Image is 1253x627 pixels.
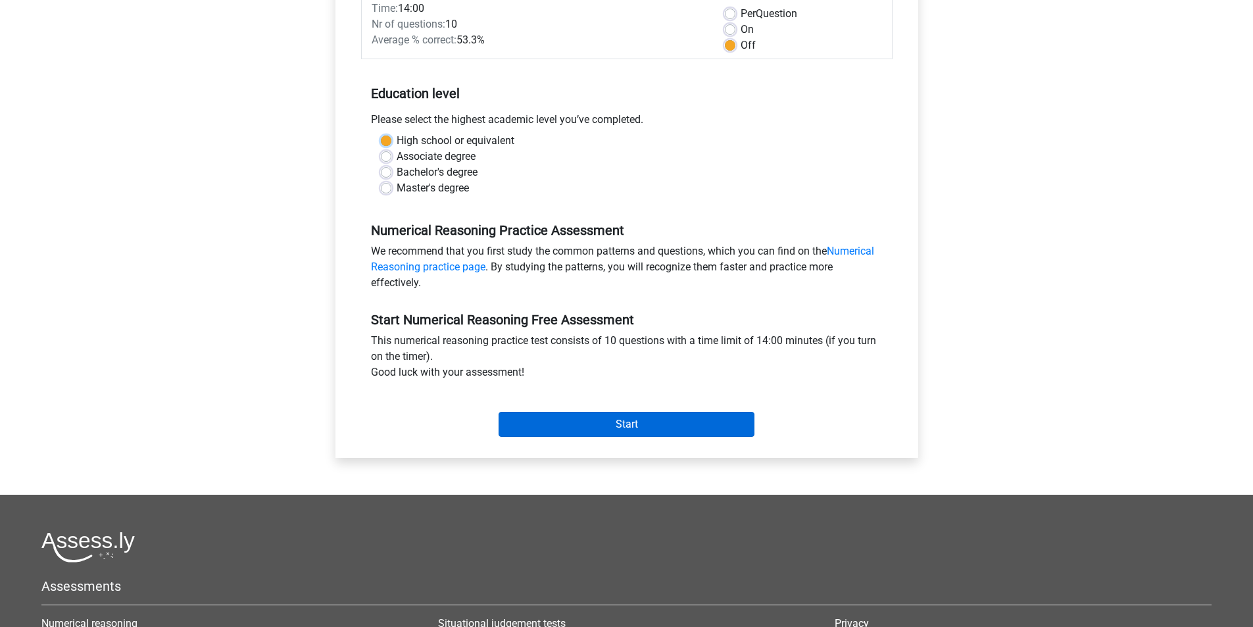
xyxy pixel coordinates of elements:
span: Nr of questions: [372,18,445,30]
input: Start [499,412,754,437]
span: Time: [372,2,398,14]
label: On [741,22,754,38]
label: Question [741,6,797,22]
img: Assessly logo [41,532,135,563]
label: Bachelor's degree [397,164,478,180]
div: This numerical reasoning practice test consists of 10 questions with a time limit of 14:00 minute... [361,333,893,386]
div: 14:00 [362,1,715,16]
h5: Numerical Reasoning Practice Assessment [371,222,883,238]
div: 10 [362,16,715,32]
label: Associate degree [397,149,476,164]
h5: Assessments [41,578,1212,594]
label: Off [741,38,756,53]
span: Per [741,7,756,20]
span: Average % correct: [372,34,456,46]
label: Master's degree [397,180,469,196]
div: We recommend that you first study the common patterns and questions, which you can find on the . ... [361,243,893,296]
h5: Start Numerical Reasoning Free Assessment [371,312,883,328]
div: 53.3% [362,32,715,48]
div: Please select the highest academic level you’ve completed. [361,112,893,133]
h5: Education level [371,80,883,107]
label: High school or equivalent [397,133,514,149]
